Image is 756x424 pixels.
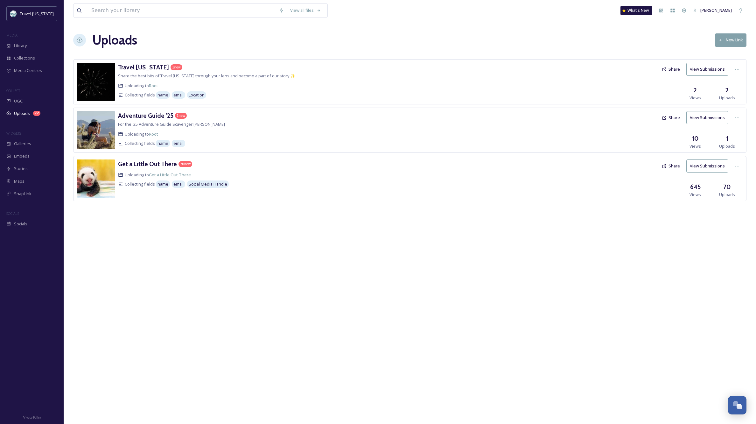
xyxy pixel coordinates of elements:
span: Uploads [719,95,735,101]
span: WIDGETS [6,131,21,136]
button: Open Chat [728,396,746,414]
span: SOCIALS [6,211,19,216]
div: 1 new [171,64,182,70]
a: Uploads [92,31,137,50]
span: Social Media Handle [189,181,227,187]
h3: 1 [726,134,728,143]
a: View Submissions [686,159,731,173]
a: View Submissions [686,63,731,76]
span: Media Centres [14,67,42,74]
span: For the '25 Adventure Guide Scavenger [PERSON_NAME] [118,121,225,127]
a: Privacy Policy [23,413,41,421]
button: View Submissions [686,63,728,76]
span: name [157,181,168,187]
h3: 10 [692,134,699,143]
a: Root [149,131,158,137]
img: afe3213b-f09d-4049-8ee6-ba2f0d82152d.jpg [77,159,115,198]
a: Travel [US_STATE] [118,63,169,72]
span: COLLECT [6,88,20,93]
span: Uploads [719,143,735,149]
span: Galleries [14,141,31,147]
span: SnapLink [14,191,31,197]
span: [PERSON_NAME] [700,7,732,13]
div: 1 new [175,113,187,119]
button: Share [659,160,683,172]
span: Collections [14,55,35,61]
h3: 70 [723,182,731,192]
a: [PERSON_NAME] [690,4,735,17]
a: Root [149,83,158,88]
span: Views [689,143,701,149]
img: 1be2ef1c-651e-486d-9855-80de971c721b.jpg [77,63,115,101]
button: Share [659,111,683,124]
span: Collecting fields [125,92,155,98]
span: Views [689,95,701,101]
a: Get a Little Out There [118,159,177,169]
span: Privacy Policy [23,415,41,420]
span: Uploading to [125,83,158,89]
button: Share [659,63,683,75]
span: Collecting fields [125,181,155,187]
span: Maps [14,178,24,184]
span: Views [689,192,701,198]
span: Socials [14,221,27,227]
span: email [173,181,184,187]
span: Uploads [719,192,735,198]
div: 72 [33,111,40,116]
span: Share the best bits of Travel [US_STATE] through your lens and become a part of our story ✨ [118,73,295,79]
a: Adventure Guide '25 [118,111,173,120]
span: email [173,140,184,146]
span: MEDIA [6,33,17,38]
span: Location [189,92,205,98]
a: View Submissions [686,111,731,124]
span: Library [14,43,27,49]
h3: Get a Little Out There [118,160,177,168]
img: 1b299610-b647-473d-aeb9-aa8866226911.jpg [77,111,115,149]
h3: 645 [690,182,701,192]
button: View Submissions [686,111,728,124]
span: UGC [14,98,23,104]
h3: 2 [725,86,729,95]
span: name [157,92,168,98]
span: Stories [14,166,28,172]
span: Embeds [14,153,30,159]
a: Get a Little Out There [149,172,191,178]
h3: Travel [US_STATE] [118,63,169,71]
h3: Adventure Guide '25 [118,112,173,119]
span: email [173,92,184,98]
button: View Submissions [686,159,728,173]
span: Uploads [14,110,30,117]
div: 70 new [178,161,192,167]
span: Uploading to [125,131,158,137]
h3: 2 [694,86,697,95]
span: Travel [US_STATE] [20,11,54,17]
button: New Link [715,33,746,46]
a: View all files [287,4,324,17]
img: download.jpeg [10,11,17,17]
span: Collecting fields [125,140,155,146]
input: Search your library [88,4,276,18]
span: name [157,140,168,146]
a: What's New [620,6,652,15]
span: Uploading to [125,172,191,178]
